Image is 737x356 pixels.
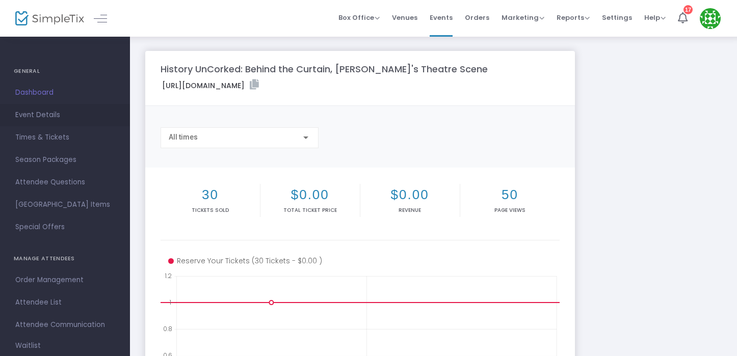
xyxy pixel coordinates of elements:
[362,206,458,214] p: Revenue
[262,187,358,203] h2: $0.00
[15,318,115,332] span: Attendee Communication
[465,5,489,31] span: Orders
[644,13,666,22] span: Help
[338,13,380,22] span: Box Office
[502,13,544,22] span: Marketing
[162,79,259,91] label: [URL][DOMAIN_NAME]
[163,324,172,333] text: 0.8
[161,62,488,76] m-panel-title: History UnCorked: Behind the Curtain, [PERSON_NAME]'s Theatre Scene
[462,187,558,203] h2: 50
[163,187,258,203] h2: 30
[165,271,172,280] text: 1.2
[169,298,171,307] text: 1
[163,206,258,214] p: Tickets sold
[15,341,41,351] span: Waitlist
[14,61,116,81] h4: GENERAL
[602,5,632,31] span: Settings
[14,249,116,269] h4: MANAGE ATTENDEES
[15,86,115,99] span: Dashboard
[15,221,115,234] span: Special Offers
[262,206,358,214] p: Total Ticket Price
[15,198,115,211] span: [GEOGRAPHIC_DATA] Items
[557,13,590,22] span: Reports
[15,108,115,122] span: Event Details
[392,5,417,31] span: Venues
[15,131,115,144] span: Times & Tickets
[362,187,458,203] h2: $0.00
[15,296,115,309] span: Attendee List
[683,5,693,14] div: 17
[15,153,115,167] span: Season Packages
[169,133,198,141] span: All times
[430,5,453,31] span: Events
[15,273,115,287] span: Order Management
[462,206,558,214] p: Page Views
[15,176,115,189] span: Attendee Questions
